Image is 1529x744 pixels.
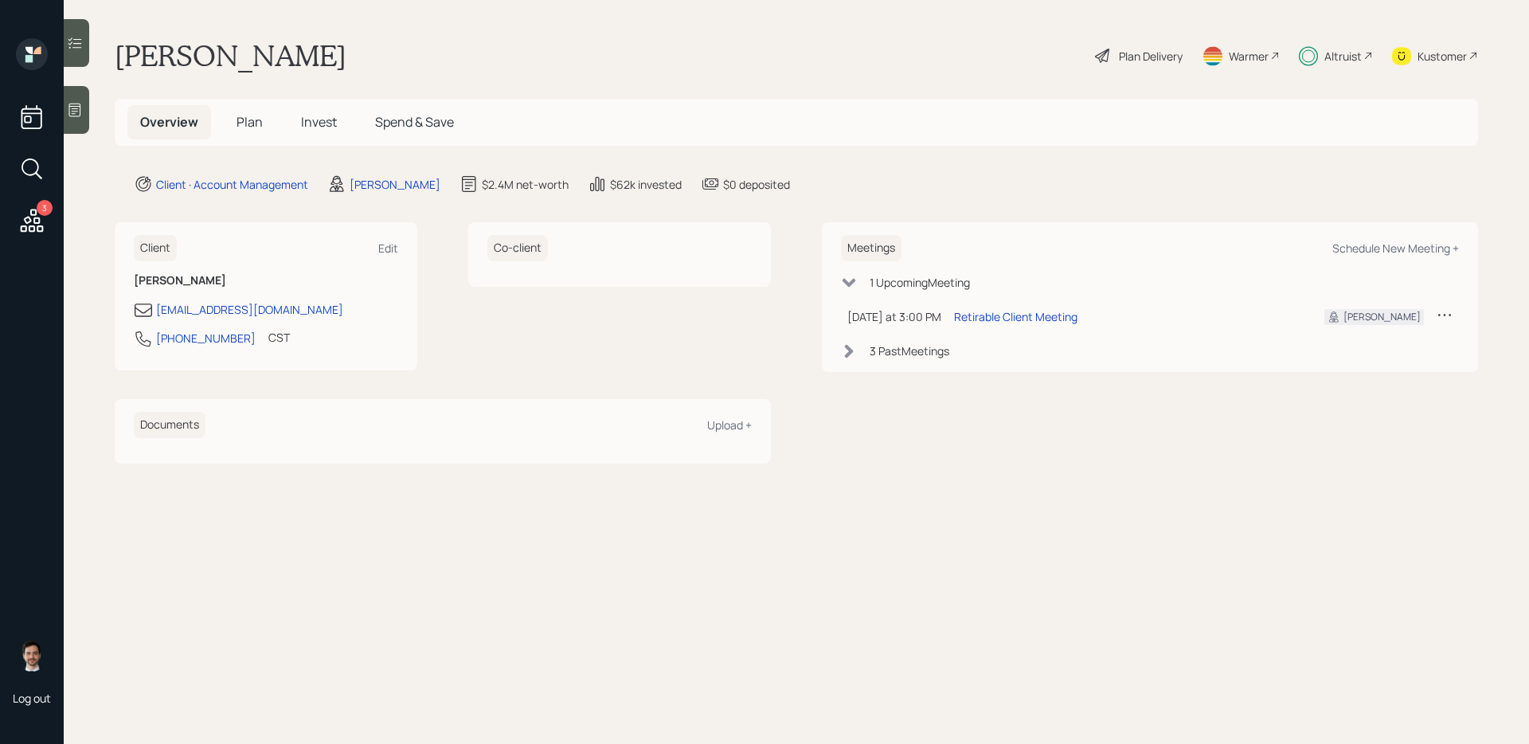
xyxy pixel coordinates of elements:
[375,113,454,131] span: Spend & Save
[1332,241,1459,256] div: Schedule New Meeting +
[156,176,308,193] div: Client · Account Management
[870,343,949,359] div: 3 Past Meeting s
[13,691,51,706] div: Log out
[237,113,263,131] span: Plan
[707,417,752,433] div: Upload +
[350,176,440,193] div: [PERSON_NAME]
[140,113,198,131] span: Overview
[870,274,970,291] div: 1 Upcoming Meeting
[16,640,48,672] img: jonah-coleman-headshot.png
[610,176,682,193] div: $62k invested
[134,235,177,261] h6: Client
[482,176,569,193] div: $2.4M net-worth
[1343,310,1421,324] div: [PERSON_NAME]
[134,412,205,438] h6: Documents
[1119,48,1183,65] div: Plan Delivery
[723,176,790,193] div: $0 deposited
[115,38,346,73] h1: [PERSON_NAME]
[487,235,548,261] h6: Co-client
[841,235,901,261] h6: Meetings
[954,308,1077,325] div: Retirable Client Meeting
[156,301,343,318] div: [EMAIL_ADDRESS][DOMAIN_NAME]
[1418,48,1467,65] div: Kustomer
[134,274,398,288] h6: [PERSON_NAME]
[37,200,53,216] div: 3
[301,113,337,131] span: Invest
[847,308,941,325] div: [DATE] at 3:00 PM
[378,241,398,256] div: Edit
[1229,48,1269,65] div: Warmer
[156,330,256,347] div: [PHONE_NUMBER]
[1324,48,1362,65] div: Altruist
[268,329,290,346] div: CST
